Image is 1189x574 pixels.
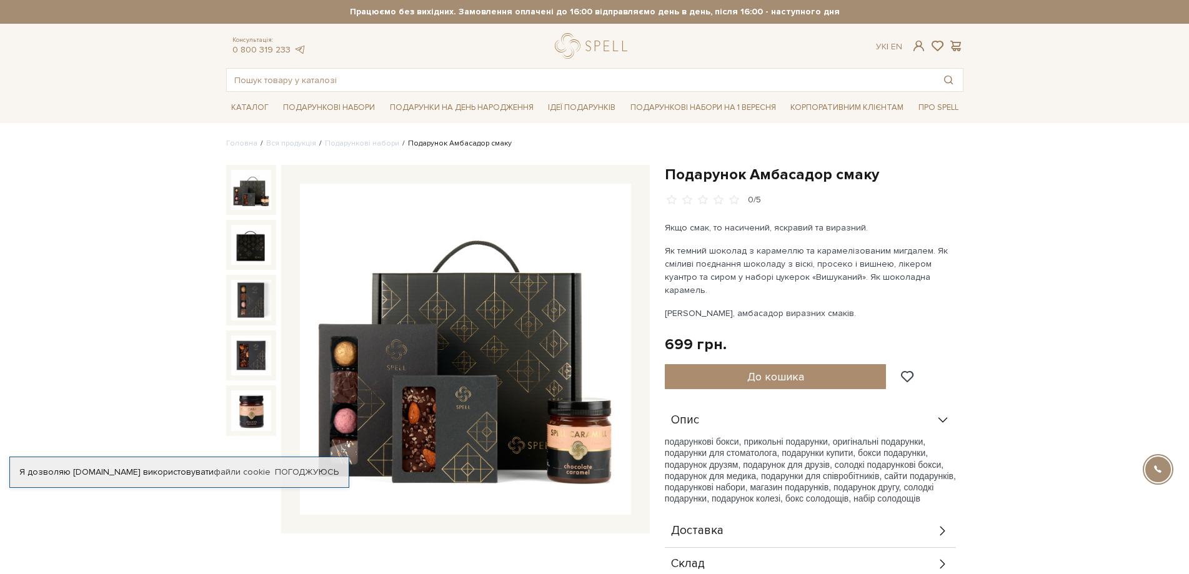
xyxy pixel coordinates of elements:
p: Як темний шоколад з карамеллю та карамелізованим мигдалем. Як сміливі поєднання шоколаду з віскі,... [665,244,958,297]
a: 0 800 319 233 [232,44,291,55]
span: | [887,41,888,52]
a: Головна [226,139,257,148]
img: Подарунок Амбасадор смаку [231,280,271,320]
span: Склад [671,558,705,570]
img: Подарунок Амбасадор смаку [300,184,631,515]
div: Ук [876,41,902,52]
img: Подарунок Амбасадор смаку [231,390,271,430]
div: 0/5 [748,194,761,206]
a: Подарункові набори на 1 Вересня [625,97,781,118]
span: До кошика [747,370,804,383]
p: [PERSON_NAME], амбасадор виразних смаків. [665,307,958,320]
input: Пошук товару у каталозі [227,69,934,91]
img: Подарунок Амбасадор смаку [231,335,271,375]
span: подарункові бокси, прикольні подарунки, оригінальні подарунки, подарунки для стоматолога, подарун... [665,437,956,503]
h1: Подарунок Амбасадор смаку [665,165,963,184]
button: До кошика [665,364,887,389]
a: Подарункові набори [278,98,380,117]
a: En [891,41,902,52]
button: Пошук товару у каталозі [934,69,963,91]
a: Вся продукція [266,139,316,148]
img: Подарунок Амбасадор смаку [231,170,271,210]
div: Я дозволяю [DOMAIN_NAME] використовувати [10,467,349,478]
a: Про Spell [913,98,963,117]
a: telegram [294,44,306,55]
a: Подарункові набори [325,139,399,148]
span: Опис [671,415,699,426]
a: Подарунки на День народження [385,98,539,117]
span: Консультація: [232,36,306,44]
p: Якщо смак, то насичений, яскравий та виразний. [665,221,958,234]
a: Погоджуюсь [275,467,339,478]
a: Ідеї подарунків [543,98,620,117]
a: Корпоративним клієнтам [785,97,908,118]
div: 699 грн. [665,335,727,354]
a: logo [555,33,633,59]
span: Доставка [671,525,724,537]
strong: Працюємо без вихідних. Замовлення оплачені до 16:00 відправляємо день в день, після 16:00 - насту... [226,6,963,17]
a: Каталог [226,98,274,117]
a: файли cookie [214,467,271,477]
li: Подарунок Амбасадор смаку [399,138,512,149]
img: Подарунок Амбасадор смаку [231,225,271,265]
